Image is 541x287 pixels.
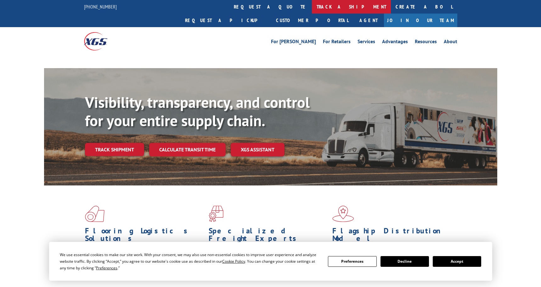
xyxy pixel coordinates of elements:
[328,256,376,267] button: Preferences
[49,242,492,281] div: Cookie Consent Prompt
[332,206,354,222] img: xgs-icon-flagship-distribution-model-red
[353,14,384,27] a: Agent
[96,265,117,271] span: Preferences
[85,92,310,130] b: Visibility, transparency, and control for your entire supply chain.
[358,39,375,46] a: Services
[271,39,316,46] a: For [PERSON_NAME]
[85,227,204,245] h1: Flooring Logistics Solutions
[380,256,429,267] button: Decline
[60,251,320,271] div: We use essential cookies to make our site work. With your consent, we may also use non-essential ...
[84,3,117,10] a: [PHONE_NUMBER]
[323,39,351,46] a: For Retailers
[209,274,287,281] a: Learn More >
[382,39,408,46] a: Advantages
[222,259,245,264] span: Cookie Policy
[332,227,451,245] h1: Flagship Distribution Model
[85,274,163,281] a: Learn More >
[271,14,353,27] a: Customer Portal
[231,143,285,156] a: XGS ASSISTANT
[444,39,457,46] a: About
[415,39,437,46] a: Resources
[209,227,328,245] h1: Specialized Freight Experts
[209,206,223,222] img: xgs-icon-focused-on-flooring-red
[384,14,457,27] a: Join Our Team
[180,14,271,27] a: Request a pickup
[85,143,144,156] a: Track shipment
[149,143,226,156] a: Calculate transit time
[85,206,104,222] img: xgs-icon-total-supply-chain-intelligence-red
[433,256,481,267] button: Accept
